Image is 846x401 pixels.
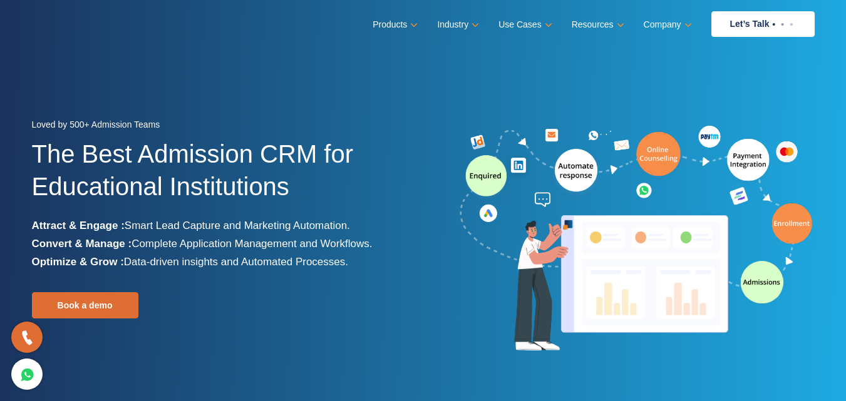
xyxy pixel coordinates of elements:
[32,292,138,318] a: Book a demo
[32,220,125,231] b: Attract & Engage :
[32,256,124,268] b: Optimize & Grow :
[32,138,414,216] h1: The Best Admission CRM for Educational Institutions
[644,16,689,34] a: Company
[572,16,622,34] a: Resources
[125,220,350,231] span: Smart Lead Capture and Marketing Automation.
[373,16,415,34] a: Products
[711,11,815,37] a: Let’s Talk
[458,123,815,356] img: admission-software-home-page-header
[498,16,549,34] a: Use Cases
[32,238,132,250] b: Convert & Manage :
[132,238,372,250] span: Complete Application Management and Workflows.
[437,16,477,34] a: Industry
[32,116,414,138] div: Loved by 500+ Admission Teams
[124,256,348,268] span: Data-driven insights and Automated Processes.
